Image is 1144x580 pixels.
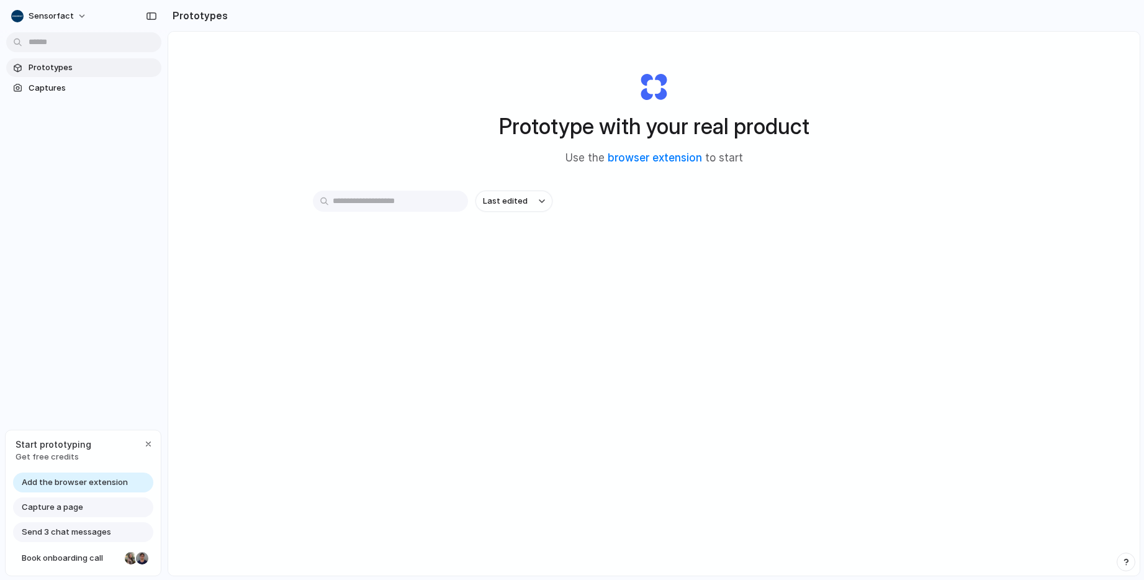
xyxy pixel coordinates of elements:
[29,82,156,94] span: Captures
[22,476,128,489] span: Add the browser extension
[565,150,743,166] span: Use the to start
[29,10,74,22] span: Sensorfact
[22,552,120,564] span: Book onboarding call
[13,548,153,568] a: Book onboarding call
[16,451,91,463] span: Get free credits
[6,58,161,77] a: Prototypes
[22,526,111,538] span: Send 3 chat messages
[483,195,528,207] span: Last edited
[135,551,150,566] div: Christian Iacullo
[499,110,809,143] h1: Prototype with your real product
[608,152,702,164] a: browser extension
[168,8,228,23] h2: Prototypes
[6,79,161,97] a: Captures
[6,6,93,26] button: Sensorfact
[475,191,552,212] button: Last edited
[16,438,91,451] span: Start prototyping
[124,551,138,566] div: Nicole Kubica
[29,61,156,74] span: Prototypes
[22,501,83,514] span: Capture a page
